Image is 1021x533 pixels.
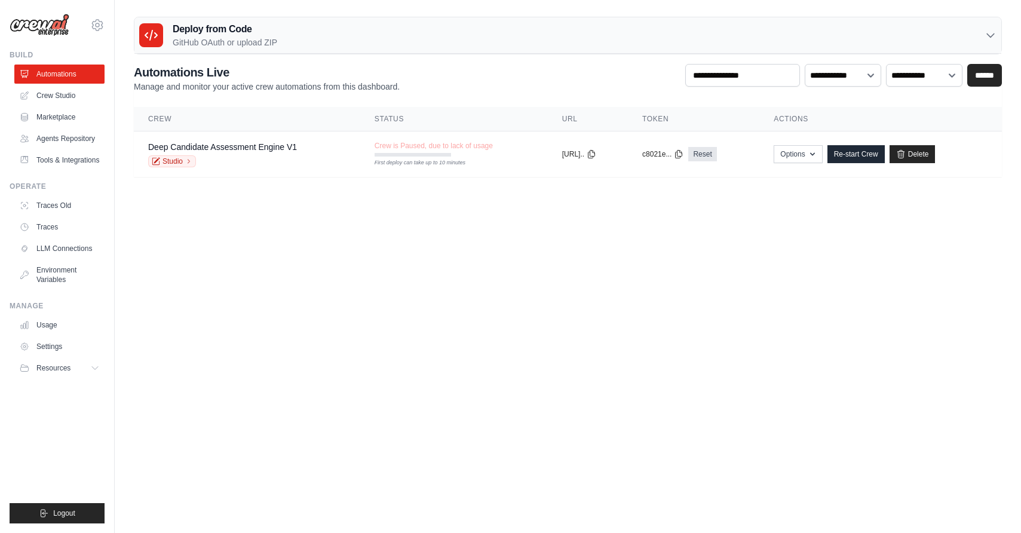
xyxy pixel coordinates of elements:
th: Status [360,107,548,131]
a: Automations [14,65,105,84]
a: Usage [14,315,105,335]
div: Build [10,50,105,60]
div: Operate [10,182,105,191]
a: Delete [890,145,936,163]
div: Manage [10,301,105,311]
button: Options [774,145,822,163]
a: Agents Repository [14,129,105,148]
a: Deep Candidate Assessment Engine V1 [148,142,297,152]
th: URL [548,107,628,131]
a: Traces Old [14,196,105,215]
a: Re-start Crew [827,145,885,163]
th: Actions [759,107,1002,131]
a: Tools & Integrations [14,151,105,170]
a: Environment Variables [14,261,105,289]
p: GitHub OAuth or upload ZIP [173,36,277,48]
button: c8021e... [642,149,683,159]
span: Crew is Paused, due to lack of usage [375,141,493,151]
iframe: Chat Widget [961,476,1021,533]
a: Traces [14,218,105,237]
a: Marketplace [14,108,105,127]
p: Manage and monitor your active crew automations from this dashboard. [134,81,400,93]
button: Logout [10,503,105,523]
img: Logo [10,14,69,36]
a: LLM Connections [14,239,105,258]
h3: Deploy from Code [173,22,277,36]
a: Crew Studio [14,86,105,105]
span: Logout [53,509,75,518]
span: Resources [36,363,70,373]
a: Reset [688,147,716,161]
div: First deploy can take up to 10 minutes [375,159,451,167]
th: Token [628,107,759,131]
button: Resources [14,359,105,378]
h2: Automations Live [134,64,400,81]
a: Settings [14,337,105,356]
th: Crew [134,107,360,131]
a: Studio [148,155,196,167]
